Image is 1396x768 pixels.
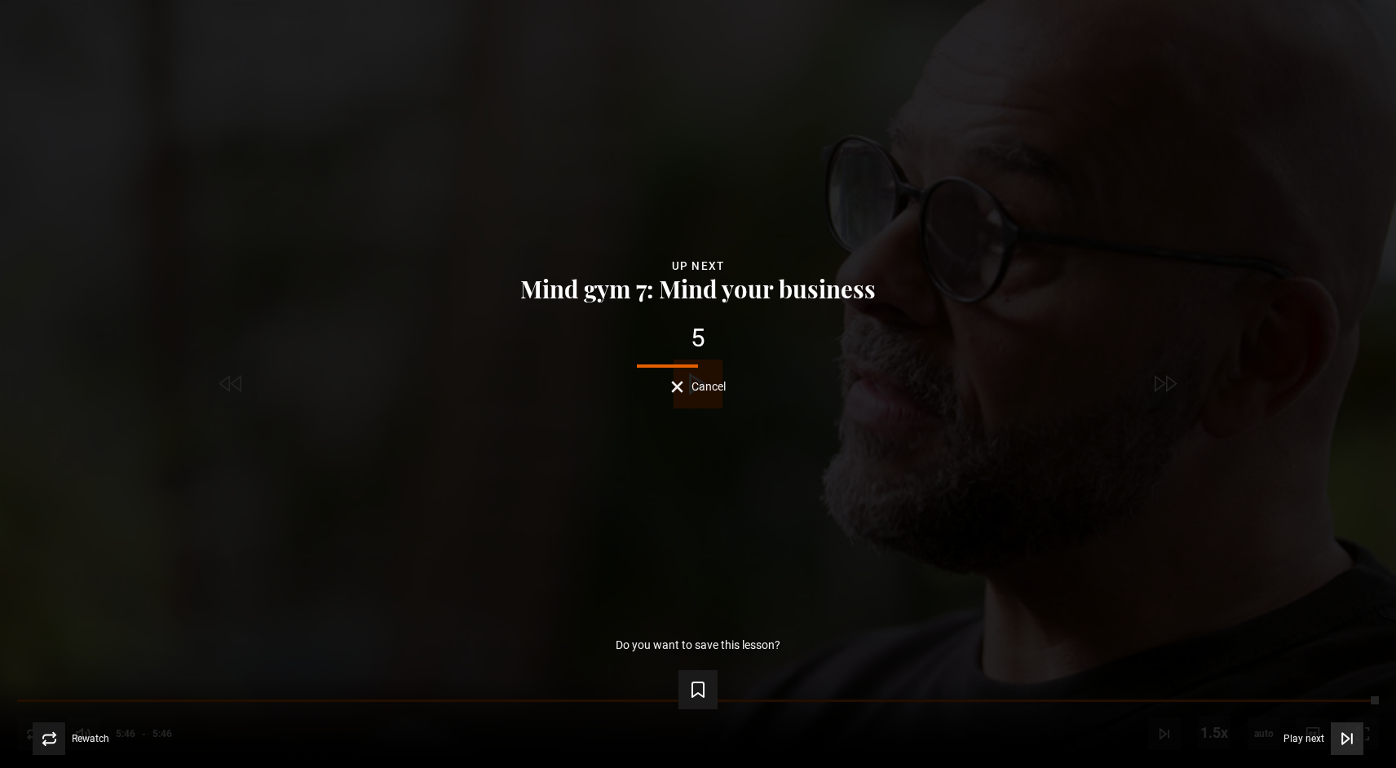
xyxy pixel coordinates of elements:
[1283,722,1363,755] button: Play next
[1283,734,1324,744] span: Play next
[691,381,726,392] span: Cancel
[26,257,1370,276] div: Up next
[33,722,109,755] button: Rewatch
[671,381,726,393] button: Cancel
[515,276,881,301] button: Mind gym 7: Mind your business
[72,734,109,744] span: Rewatch
[616,639,780,651] p: Do you want to save this lesson?
[26,325,1370,351] div: 5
